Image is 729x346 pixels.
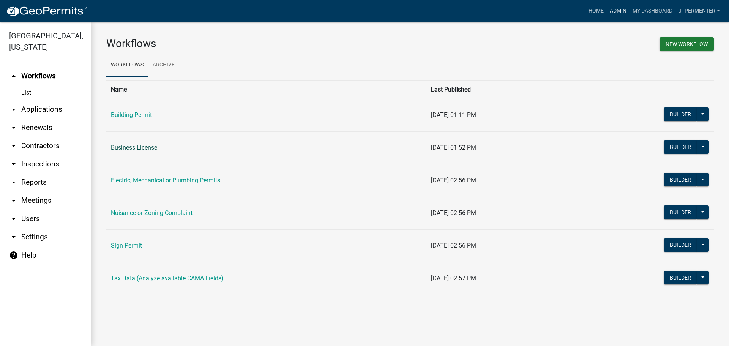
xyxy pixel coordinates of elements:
[664,238,697,252] button: Builder
[9,196,18,205] i: arrow_drop_down
[660,37,714,51] button: New Workflow
[9,105,18,114] i: arrow_drop_down
[106,53,148,77] a: Workflows
[675,4,723,18] a: jtpermenter
[106,37,404,50] h3: Workflows
[111,144,157,151] a: Business License
[664,173,697,186] button: Builder
[431,275,476,282] span: [DATE] 02:57 PM
[664,140,697,154] button: Builder
[111,242,142,249] a: Sign Permit
[9,232,18,242] i: arrow_drop_down
[9,214,18,223] i: arrow_drop_down
[9,178,18,187] i: arrow_drop_down
[630,4,675,18] a: My Dashboard
[148,53,179,77] a: Archive
[431,242,476,249] span: [DATE] 02:56 PM
[106,80,426,99] th: Name
[9,160,18,169] i: arrow_drop_down
[9,141,18,150] i: arrow_drop_down
[111,275,224,282] a: Tax Data (Analyze available CAMA Fields)
[431,209,476,216] span: [DATE] 02:56 PM
[431,111,476,118] span: [DATE] 01:11 PM
[111,111,152,118] a: Building Permit
[664,271,697,284] button: Builder
[431,144,476,151] span: [DATE] 01:52 PM
[9,71,18,81] i: arrow_drop_up
[585,4,607,18] a: Home
[111,177,220,184] a: Electric, Mechanical or Plumbing Permits
[664,107,697,121] button: Builder
[111,209,193,216] a: Nuisance or Zoning Complaint
[426,80,569,99] th: Last Published
[664,205,697,219] button: Builder
[9,251,18,260] i: help
[9,123,18,132] i: arrow_drop_down
[431,177,476,184] span: [DATE] 02:56 PM
[607,4,630,18] a: Admin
